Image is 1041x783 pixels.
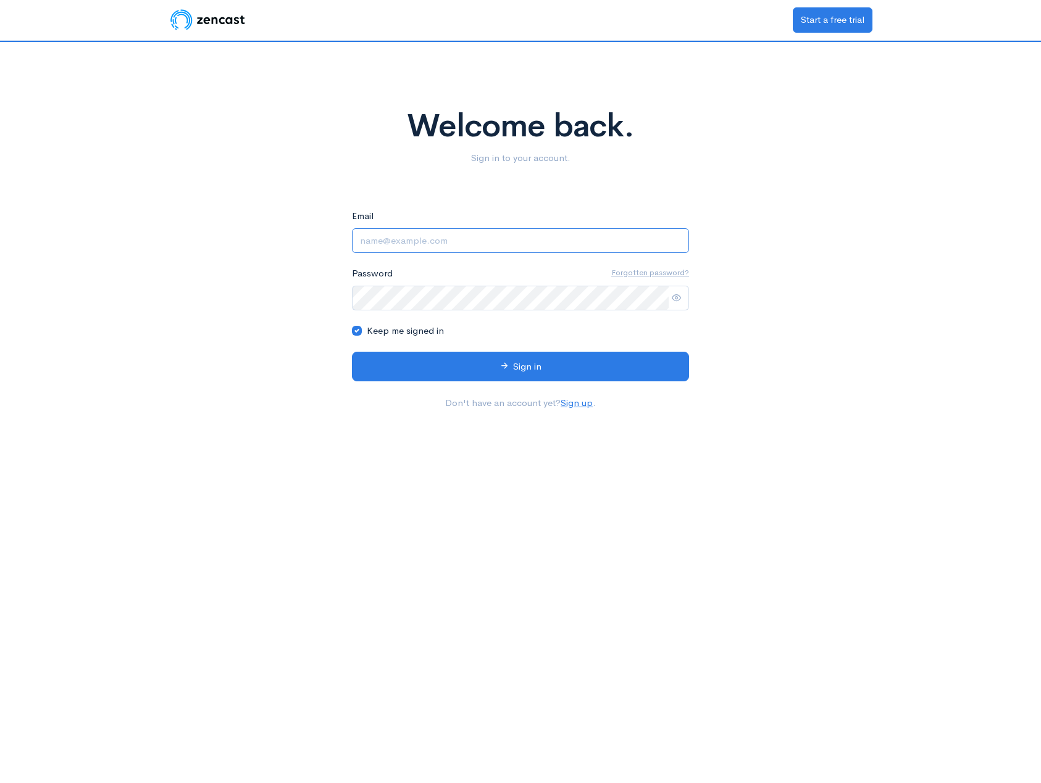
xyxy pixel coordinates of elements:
[611,267,689,279] a: Forgotten password?
[611,267,689,278] u: Forgotten password?
[176,151,865,165] p: Sign in to your account.
[793,7,872,33] a: Start a free trial
[367,324,444,338] label: Keep me signed in
[352,228,689,254] input: name@example.com
[176,109,865,144] h1: Welcome back.
[352,352,689,382] button: Sign in
[352,267,393,281] label: Password
[561,397,593,408] a: Sign up
[352,396,689,410] p: Don't have an account yet? .
[352,209,374,223] label: Email
[169,7,247,32] img: ZenCast Logo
